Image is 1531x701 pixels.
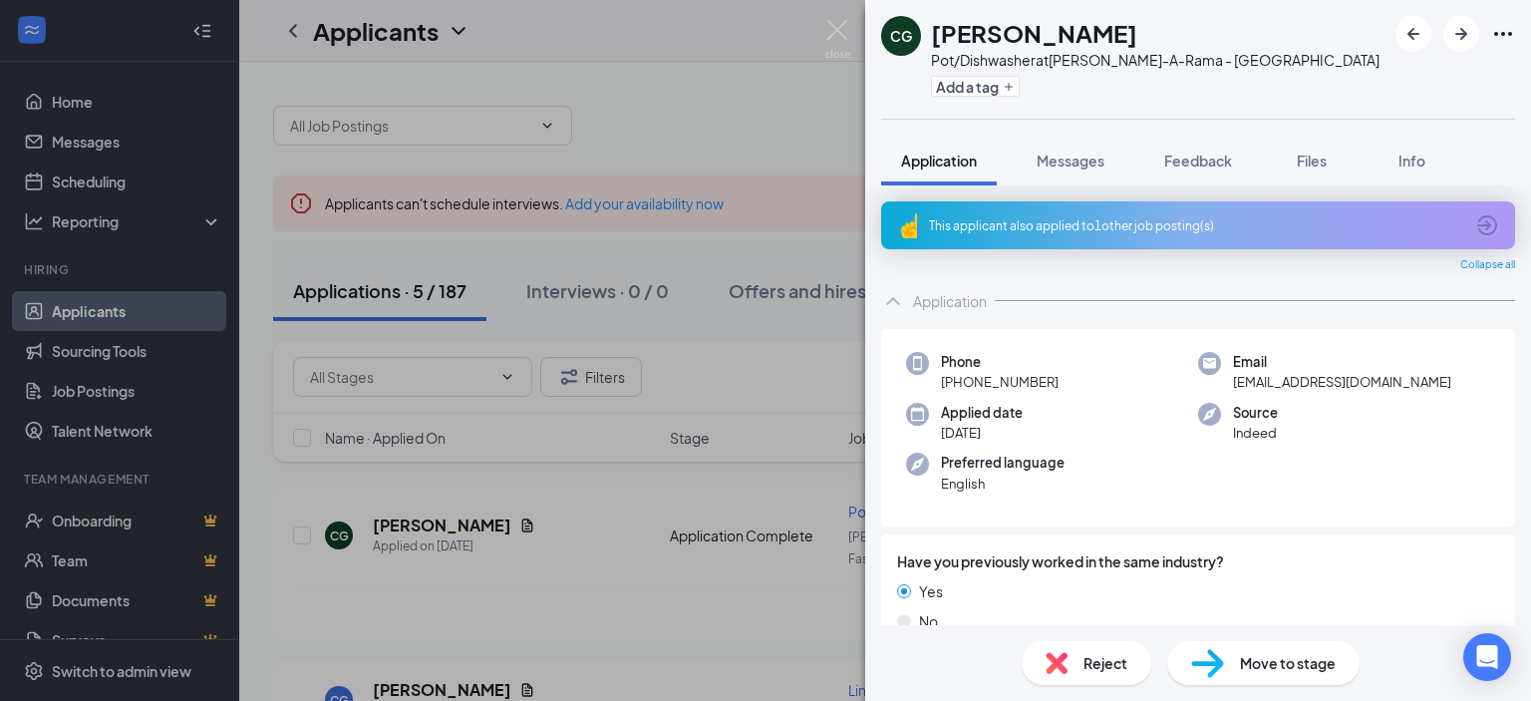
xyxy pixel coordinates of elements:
[1233,423,1278,443] span: Indeed
[1233,403,1278,423] span: Source
[929,217,1463,234] div: This applicant also applied to 1 other job posting(s)
[890,26,912,46] div: CG
[1003,81,1015,93] svg: Plus
[1398,152,1425,170] span: Info
[919,610,938,632] span: No
[941,423,1023,443] span: [DATE]
[1463,633,1511,681] div: Open Intercom Messenger
[941,403,1023,423] span: Applied date
[913,291,987,311] div: Application
[941,453,1065,473] span: Preferred language
[941,372,1059,392] span: [PHONE_NUMBER]
[1460,257,1515,273] span: Collapse all
[901,152,977,170] span: Application
[1443,16,1479,52] button: ArrowRight
[919,580,943,602] span: Yes
[941,474,1065,494] span: English
[1401,22,1425,46] svg: ArrowLeftNew
[1297,152,1327,170] span: Files
[881,289,905,313] svg: ChevronUp
[1491,22,1515,46] svg: Ellipses
[1233,352,1451,372] span: Email
[1037,152,1104,170] span: Messages
[1240,652,1336,674] span: Move to stage
[1449,22,1473,46] svg: ArrowRight
[1475,213,1499,237] svg: ArrowCircle
[931,16,1137,50] h1: [PERSON_NAME]
[1233,372,1451,392] span: [EMAIL_ADDRESS][DOMAIN_NAME]
[1083,652,1127,674] span: Reject
[931,50,1379,70] div: Pot/Dishwasher at [PERSON_NAME]-A-Rama - [GEOGRAPHIC_DATA]
[1395,16,1431,52] button: ArrowLeftNew
[941,352,1059,372] span: Phone
[931,76,1020,97] button: PlusAdd a tag
[897,550,1224,572] span: Have you previously worked in the same industry?
[1164,152,1232,170] span: Feedback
